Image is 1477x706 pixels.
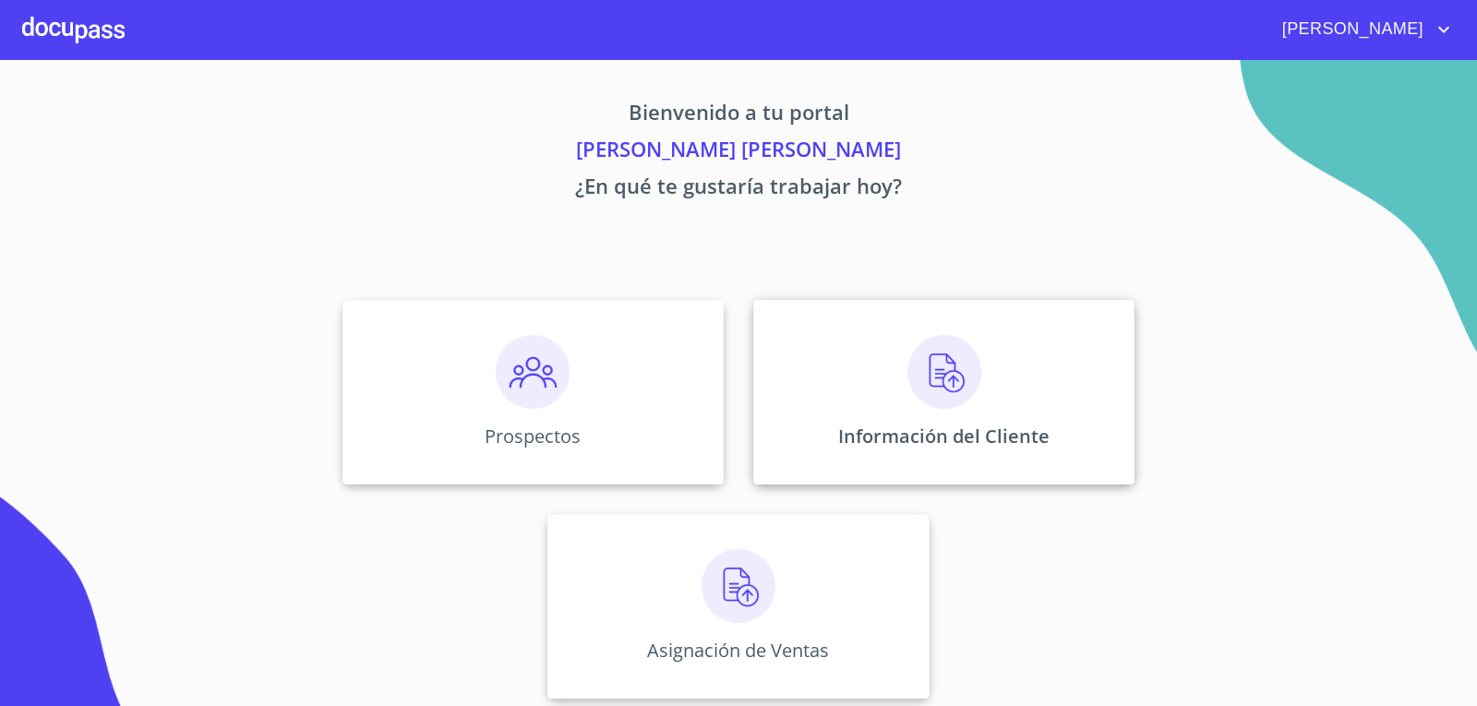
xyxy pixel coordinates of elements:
[907,335,981,409] img: carga.png
[496,335,570,409] img: prospectos.png
[170,171,1307,208] p: ¿En qué te gustaría trabajar hoy?
[838,424,1050,449] p: Información del Cliente
[1268,15,1433,44] span: [PERSON_NAME]
[1268,15,1455,44] button: account of current user
[170,97,1307,134] p: Bienvenido a tu portal
[647,638,829,663] p: Asignación de Ventas
[170,134,1307,171] p: [PERSON_NAME] [PERSON_NAME]
[485,424,581,449] p: Prospectos
[702,549,775,623] img: carga.png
